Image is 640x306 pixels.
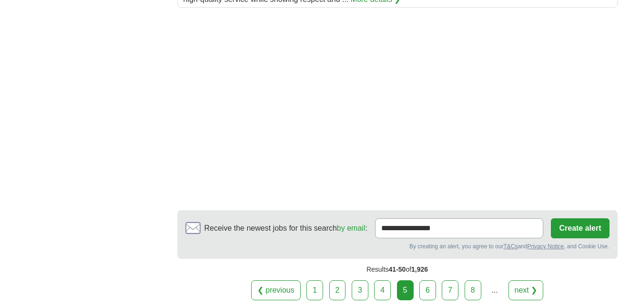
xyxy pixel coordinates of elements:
a: 7 [442,280,458,300]
a: 4 [374,280,391,300]
span: 41-50 [389,265,406,273]
a: 2 [329,280,346,300]
a: next ❯ [508,280,544,300]
a: 3 [352,280,368,300]
a: by email [337,224,366,232]
span: Receive the newest jobs for this search : [204,223,367,234]
div: By creating an alert, you agree to our and , and Cookie Use. [185,242,610,251]
div: 5 [397,280,414,300]
div: Results of [177,259,618,280]
a: Privacy Notice [527,243,564,250]
a: 1 [306,280,323,300]
a: T&Cs [503,243,518,250]
a: 6 [419,280,436,300]
iframe: Ads by Google [177,15,618,203]
a: 8 [465,280,481,300]
span: 1,926 [411,265,428,273]
div: ... [485,281,504,300]
a: ❮ previous [251,280,301,300]
button: Create alert [551,218,609,238]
